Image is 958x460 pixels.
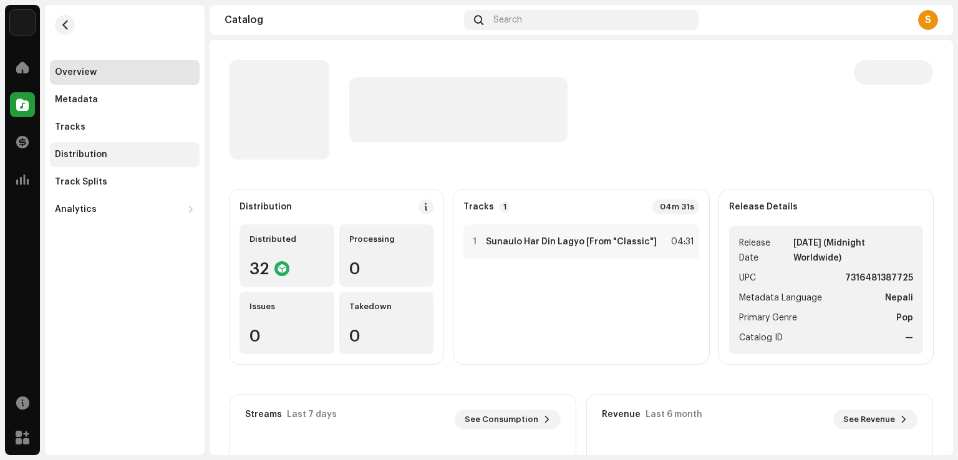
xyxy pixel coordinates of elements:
div: Takedown [349,302,424,312]
span: See Revenue [843,407,895,432]
div: Distribution [55,150,107,160]
p-badge: 1 [499,201,510,213]
strong: — [905,330,913,345]
re-m-nav-item: Distribution [50,142,200,167]
button: See Consumption [455,410,561,429]
strong: Sunaulo Har Din Lagyo [From "Classic"] [486,237,657,247]
div: Revenue [602,410,641,419]
div: S [918,10,938,30]
strong: Nepali [885,290,913,305]
span: See Consumption [465,407,538,432]
div: Catalog [225,15,459,25]
div: Streams [245,410,282,419]
span: Primary Genre [739,310,797,325]
div: Last 7 days [287,410,337,419]
div: Overview [55,67,97,77]
div: Distributed [249,234,324,244]
img: bc4c4277-71b2-49c5-abdf-ca4e9d31f9c1 [10,10,35,35]
re-m-nav-item: Track Splits [50,170,200,194]
span: Metadata Language [739,290,822,305]
div: Metadata [55,95,98,105]
strong: [DATE] (Midnight Worldwide) [793,236,913,266]
re-m-nav-item: Metadata [50,87,200,112]
div: Analytics [55,204,97,214]
div: Track Splits [55,177,107,187]
strong: Pop [896,310,913,325]
div: Last 6 month [646,410,702,419]
span: Release Date [739,236,791,266]
strong: Release Details [729,202,798,212]
div: 04m 31s [652,199,699,214]
div: Issues [249,302,324,312]
div: Distribution [239,202,292,212]
span: Catalog ID [739,330,783,345]
re-m-nav-item: Overview [50,60,200,85]
re-m-nav-dropdown: Analytics [50,197,200,222]
div: Processing [349,234,424,244]
button: See Revenue [833,410,917,429]
span: UPC [739,271,756,285]
span: Search [493,15,522,25]
strong: Tracks [463,202,494,212]
div: 04:31 [667,234,694,249]
re-m-nav-item: Tracks [50,115,200,140]
strong: 7316481387725 [845,271,913,285]
div: Tracks [55,122,85,132]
